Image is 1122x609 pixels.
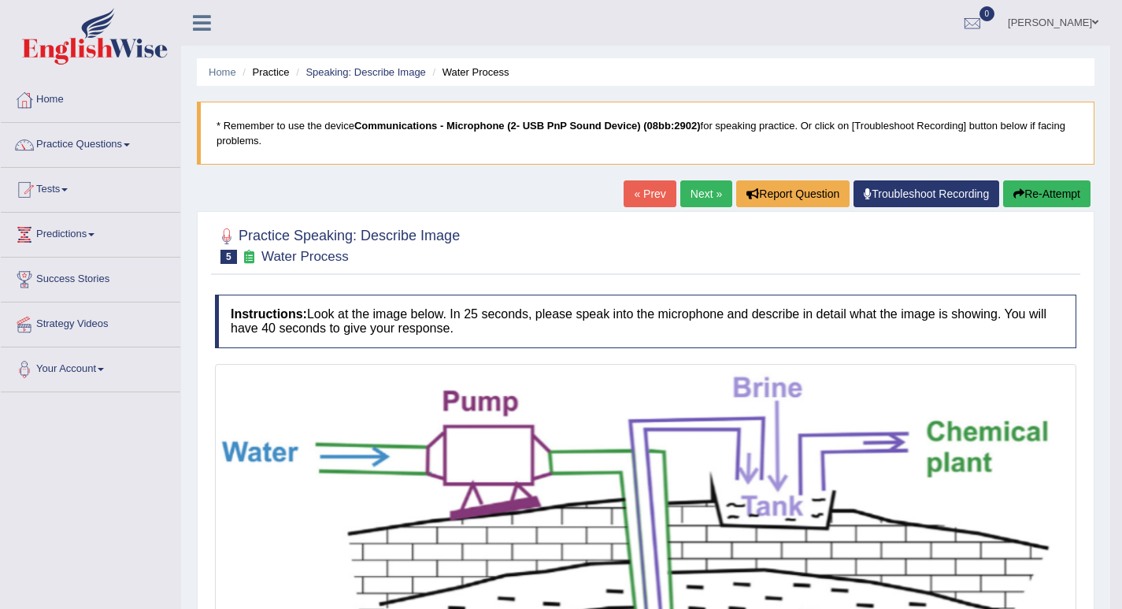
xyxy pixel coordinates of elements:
[1,347,180,387] a: Your Account
[220,250,237,264] span: 5
[261,249,349,264] small: Water Process
[241,250,257,265] small: Exam occurring question
[215,295,1076,347] h4: Look at the image below. In 25 seconds, please speak into the microphone and describe in detail w...
[736,180,850,207] button: Report Question
[1003,180,1091,207] button: Re-Attempt
[354,120,701,132] b: Communications - Microphone (2- USB PnP Sound Device) (08bb:2902)
[979,6,995,21] span: 0
[1,78,180,117] a: Home
[1,213,180,252] a: Predictions
[680,180,732,207] a: Next »
[428,65,509,80] li: Water Process
[239,65,289,80] li: Practice
[209,66,236,78] a: Home
[1,168,180,207] a: Tests
[1,258,180,297] a: Success Stories
[624,180,676,207] a: « Prev
[215,225,460,264] h2: Practice Speaking: Describe Image
[854,180,999,207] a: Troubleshoot Recording
[1,123,180,162] a: Practice Questions
[231,307,307,321] b: Instructions:
[1,303,180,342] a: Strategy Videos
[305,66,425,78] a: Speaking: Describe Image
[197,102,1094,165] blockquote: * Remember to use the device for speaking practice. Or click on [Troubleshoot Recording] button b...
